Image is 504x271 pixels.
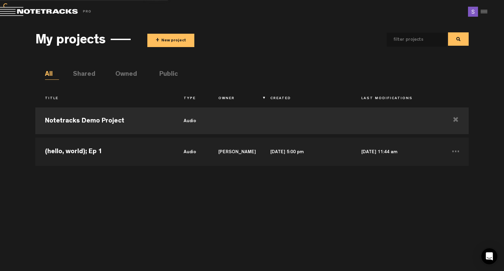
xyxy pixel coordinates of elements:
[352,93,443,104] th: Last Modifications
[35,136,174,166] td: (hello, world); Ep 1
[115,70,129,80] li: Owned
[209,93,261,104] th: Owner
[45,70,59,80] li: All
[174,136,209,166] td: audio
[209,136,261,166] td: [PERSON_NAME]
[73,70,87,80] li: Shared
[261,136,352,166] td: [DATE] 5:00 pm
[352,136,443,166] td: [DATE] 11:44 am
[481,248,497,264] div: Open Intercom Messenger
[35,93,174,104] th: Title
[174,93,209,104] th: Type
[174,106,209,136] td: audio
[35,34,106,48] h3: My projects
[387,33,436,47] input: filter projects
[443,136,469,166] td: ...
[468,7,478,17] img: ACg8ocI7rPdQZK6UVgr098K_92T55pwJcfoL1DqsRXHN0KI8p5tq=s96-c
[35,106,174,136] td: Notetracks Demo Project
[159,70,173,80] li: Public
[261,93,352,104] th: Created
[156,37,159,44] span: +
[147,34,194,47] button: +New project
